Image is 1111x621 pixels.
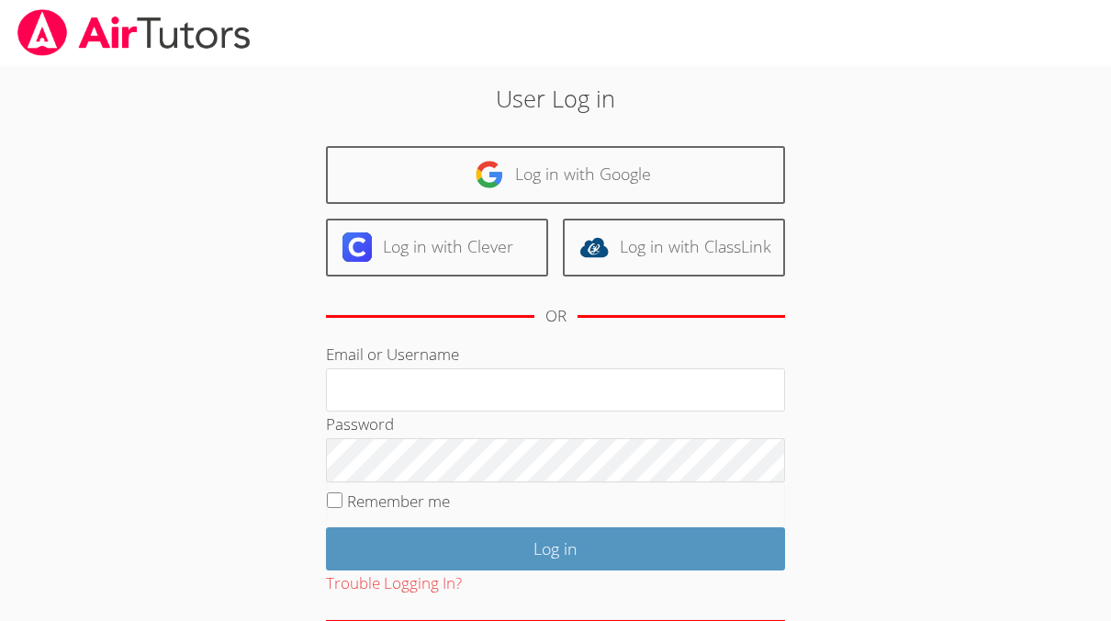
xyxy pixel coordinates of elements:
img: clever-logo-6eab21bc6e7a338710f1a6ff85c0baf02591cd810cc4098c63d3a4b26e2feb20.svg [342,232,372,262]
label: Password [326,413,394,435]
a: Log in with Google [326,146,785,204]
label: Email or Username [326,344,459,365]
h2: User Log in [255,81,855,116]
img: google-logo-50288ca7cdecda66e5e0955fdab243c47b7ad437acaf1139b6f446037453330a.svg [475,160,504,189]
img: airtutors_banner-c4298cdbf04f3fff15de1276eac7730deb9818008684d7c2e4769d2f7ddbe033.png [16,9,252,56]
a: Log in with ClassLink [563,219,785,277]
button: Trouble Logging In? [326,570,462,597]
div: OR [545,303,567,330]
a: Log in with Clever [326,219,548,277]
img: classlink-logo-d6bb404cc1216ec64c9a2012d9dc4662098be43eaf13dc465df04b49fa7ab582.svg [579,232,609,262]
input: Log in [326,527,785,570]
label: Remember me [347,491,450,512]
